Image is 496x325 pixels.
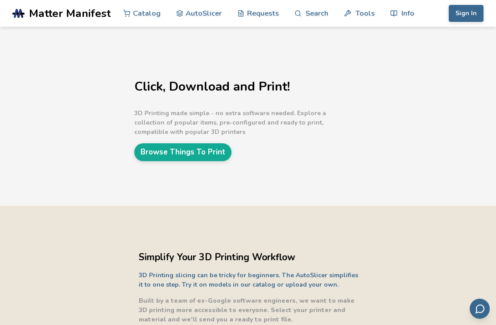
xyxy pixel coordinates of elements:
[139,296,362,324] p: Built by a team of ex-Google software engineers, we want to make 3D printing more accessible to e...
[139,250,362,264] h2: Simplify Your 3D Printing Workflow
[134,143,231,161] a: Browse Things To Print
[134,108,357,137] p: 3D Printing made simple - no extra software needed. Explore a collection of popular items, pre-co...
[449,5,484,22] button: Sign In
[29,7,111,20] span: Matter Manifest
[134,80,357,94] h1: Click, Download and Print!
[470,299,490,319] button: Send feedback via email
[139,271,362,289] p: 3D Printing slicing can be tricky for beginners. The AutoSlicer simplifies it to one step. Try it...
